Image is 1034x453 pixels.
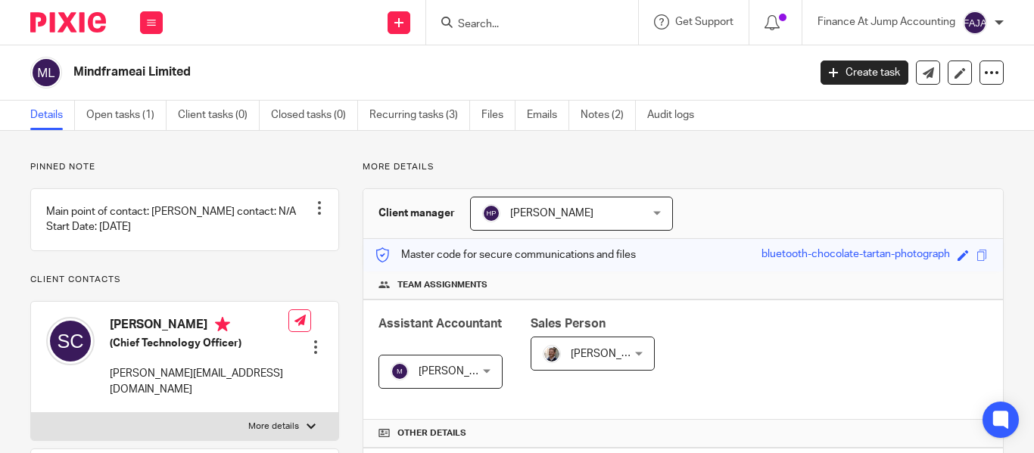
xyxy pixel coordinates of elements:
a: Notes (2) [581,101,636,130]
a: Open tasks (1) [86,101,167,130]
span: Other details [397,427,466,439]
a: Create task [821,61,908,85]
a: Emails [527,101,569,130]
span: [PERSON_NAME] [571,349,654,359]
h2: Mindframeai Limited [73,64,653,80]
h4: [PERSON_NAME] [110,317,288,336]
p: Client contacts [30,274,339,286]
h3: Client manager [378,206,455,221]
img: Matt%20Circle.png [543,345,561,363]
a: Recurring tasks (3) [369,101,470,130]
a: Details [30,101,75,130]
span: [PERSON_NAME] [510,208,593,219]
i: Primary [215,317,230,332]
span: Sales Person [531,318,606,330]
p: [PERSON_NAME][EMAIL_ADDRESS][DOMAIN_NAME] [110,366,288,397]
a: Client tasks (0) [178,101,260,130]
input: Search [456,18,593,32]
p: More details [363,161,1004,173]
p: More details [248,420,299,433]
a: Files [481,101,515,130]
img: svg%3E [391,362,409,380]
img: svg%3E [482,204,500,222]
span: Get Support [675,17,733,27]
div: bluetooth-chocolate-tartan-photograph [761,247,950,264]
a: Closed tasks (0) [271,101,358,130]
span: Assistant Accountant [378,318,502,330]
p: Pinned note [30,161,339,173]
span: Team assignments [397,279,487,291]
a: Audit logs [647,101,705,130]
img: Pixie [30,12,106,33]
p: Master code for secure communications and files [375,247,636,262]
img: svg%3E [963,11,987,35]
span: [PERSON_NAME] [419,366,502,377]
h5: (Chief Technology Officer) [110,336,288,351]
p: Finance At Jump Accounting [818,14,955,29]
img: svg%3E [30,57,62,88]
img: svg%3E [46,317,95,365]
